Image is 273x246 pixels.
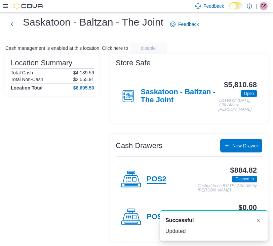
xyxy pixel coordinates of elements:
div: Gagandeep Singh Sachdeva [260,2,268,10]
h3: Store Safe [116,59,151,67]
div: Notification [165,216,262,224]
a: Feedback [167,17,201,31]
h4: POS2 [147,175,166,184]
input: Dark Mode [229,2,243,9]
div: Updated [165,227,262,235]
span: Cashed In [235,176,254,182]
span: Open [244,91,254,97]
p: Closed on [DATE] 7:29 AM by [PERSON_NAME] [219,98,257,112]
p: Cashed In on [DATE] 7:30 AM by [PERSON_NAME] [198,184,257,193]
span: Feedback [203,3,224,9]
span: Feedback [178,21,199,28]
h3: $5,810.68 [224,81,257,89]
h4: Location Total [11,85,43,91]
h3: Location Summary [11,59,72,67]
p: | [256,2,257,10]
h3: $884.82 [230,166,257,174]
span: disable [141,45,156,51]
span: Cashed In [232,176,257,182]
p: $2,555.91 [73,77,94,82]
p: Cash management is enabled at this location. Click here to [5,45,128,51]
button: New Drawer [220,139,262,152]
button: disable [129,43,167,54]
img: Cova [13,3,44,9]
span: Open [241,90,257,97]
span: Successful [165,216,194,224]
h3: $0.00 [238,204,257,212]
h6: Total Non-Cash [11,77,43,82]
p: $4,139.59 [73,70,94,75]
h4: Saskatoon - Baltzan - The Joint [141,88,219,105]
h3: Cash Drawers [116,142,162,150]
button: Dismiss toast [254,216,262,224]
span: New Drawer [232,142,258,149]
h4: $6,695.50 [73,85,94,91]
h6: Total Cash [11,70,33,75]
button: Next [5,17,19,31]
h1: Saskatoon - Baltzan - The Joint [23,15,163,29]
span: GS [261,2,266,10]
